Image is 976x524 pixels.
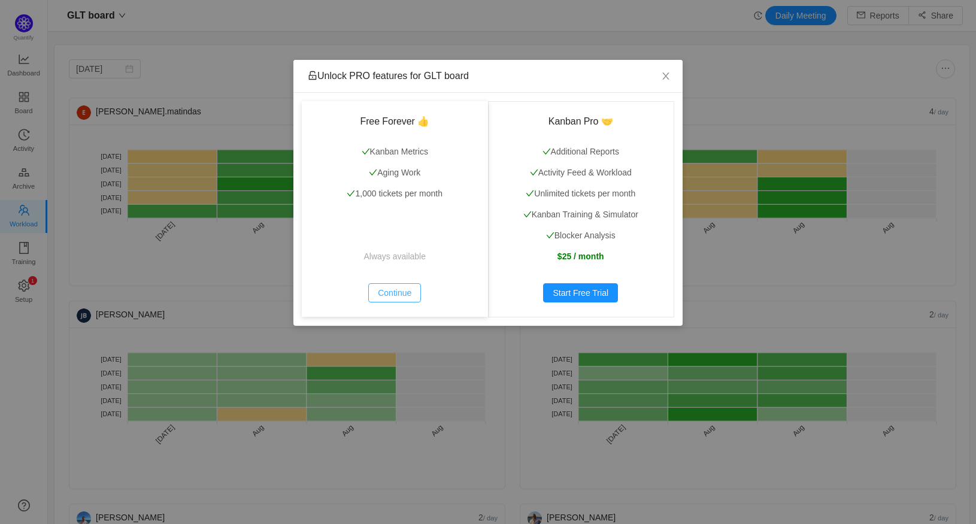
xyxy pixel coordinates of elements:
i: icon: check [542,147,551,156]
p: Always available [316,250,474,263]
p: Aging Work [316,166,474,179]
i: icon: close [661,71,671,81]
i: icon: check [347,189,355,198]
p: Additional Reports [502,146,660,158]
i: icon: check [523,210,532,219]
button: Continue [368,283,421,302]
p: Unlimited tickets per month [502,187,660,200]
i: icon: check [526,189,534,198]
i: icon: check [530,168,538,177]
p: Kanban Training & Simulator [502,208,660,221]
button: Close [649,60,683,93]
h3: Kanban Pro 🤝 [502,116,660,128]
span: Unlock PRO features for GLT board [308,71,469,81]
i: icon: check [546,231,554,240]
p: Blocker Analysis [502,229,660,242]
p: Activity Feed & Workload [502,166,660,179]
i: icon: check [369,168,377,177]
strong: $25 / month [557,252,604,261]
i: icon: check [362,147,370,156]
p: Kanban Metrics [316,146,474,158]
h3: Free Forever 👍 [316,116,474,128]
span: 1,000 tickets per month [347,189,442,198]
button: Start Free Trial [543,283,618,302]
i: icon: unlock [308,71,317,80]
